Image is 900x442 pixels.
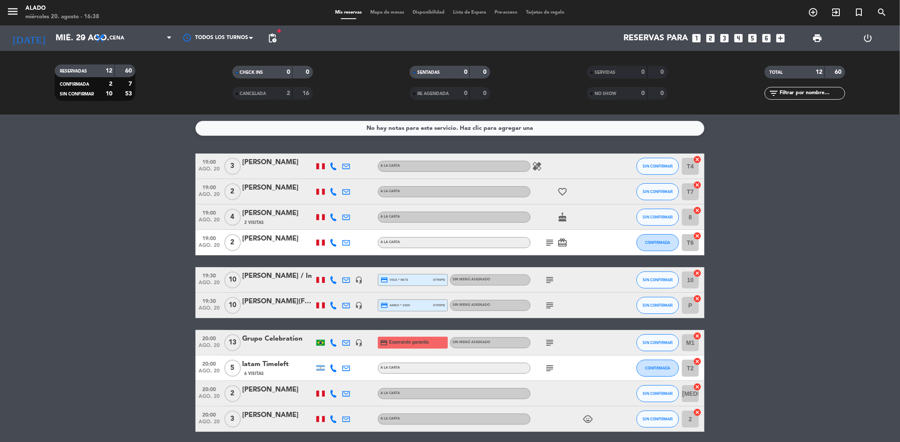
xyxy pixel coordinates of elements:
[287,69,290,75] strong: 0
[242,271,314,282] div: [PERSON_NAME] / In
[637,334,679,351] button: SIN CONFIRMAR
[380,392,400,395] span: A la carta
[198,296,220,305] span: 19:30
[224,209,241,226] span: 4
[198,305,220,315] span: ago. 20
[25,13,99,21] div: miércoles 20. agosto - 16:38
[808,7,819,17] i: add_circle_outline
[637,385,679,402] button: SIN CONFIRMAR
[693,357,702,366] i: cancel
[843,25,894,51] div: LOG OUT
[637,411,679,428] button: SIN CONFIRMAR
[242,182,314,193] div: [PERSON_NAME]
[198,409,220,419] span: 20:00
[557,212,567,222] i: cake
[637,183,679,200] button: SIN CONFIRMAR
[198,217,220,227] span: ago. 20
[877,7,887,17] i: search
[60,82,89,87] span: CONFIRMADA
[693,232,702,240] i: cancel
[224,271,241,288] span: 10
[198,157,220,166] span: 19:00
[693,332,702,340] i: cancel
[198,333,220,343] span: 20:00
[775,33,786,44] i: add_box
[643,215,673,219] span: SIN CONFIRMAR
[643,189,673,194] span: SIN CONFIRMAR
[277,28,282,34] span: fiber_manual_record
[242,333,314,344] div: Grupo Celebration
[545,275,555,285] i: subject
[380,276,408,284] span: visa * 9673
[60,69,87,73] span: RESERVADAS
[637,271,679,288] button: SIN CONFIRMAR
[366,10,409,15] span: Mapa de mesas
[224,234,241,251] span: 2
[464,90,467,96] strong: 0
[693,155,702,164] i: cancel
[693,206,702,215] i: cancel
[198,419,220,429] span: ago. 20
[331,10,366,15] span: Mis reservas
[79,33,89,43] i: arrow_drop_down
[380,366,400,369] span: A la carta
[637,297,679,314] button: SIN CONFIRMAR
[637,360,679,377] button: CONFIRMADA
[643,303,673,308] span: SIN CONFIRMAR
[464,69,467,75] strong: 0
[693,181,702,189] i: cancel
[109,81,112,87] strong: 2
[532,161,542,171] i: healing
[224,158,241,175] span: 3
[545,300,555,311] i: subject
[224,297,241,314] span: 10
[355,302,363,309] i: headset_mic
[816,69,822,75] strong: 12
[835,69,843,75] strong: 60
[240,70,263,75] span: CHECK INS
[779,89,845,98] input: Filtrar por nombre...
[705,33,716,44] i: looks_two
[198,207,220,217] span: 19:00
[6,29,51,48] i: [DATE]
[693,383,702,391] i: cancel
[6,5,19,18] i: menu
[198,384,220,394] span: 20:00
[812,33,822,43] span: print
[484,90,489,96] strong: 0
[380,276,388,284] i: credit_card
[380,164,400,168] span: A la carta
[224,334,241,351] span: 13
[198,394,220,403] span: ago. 20
[242,296,314,307] div: [PERSON_NAME](Fenix)
[661,90,666,96] strong: 0
[355,276,363,284] i: headset_mic
[224,411,241,428] span: 3
[109,35,124,41] span: Cena
[242,410,314,421] div: [PERSON_NAME]
[643,340,673,345] span: SIN CONFIRMAR
[643,391,673,396] span: SIN CONFIRMAR
[643,277,673,282] span: SIN CONFIRMAR
[198,182,220,192] span: 19:00
[557,187,567,197] i: favorite_border
[380,417,400,420] span: A la carta
[409,10,449,15] span: Disponibilidad
[693,408,702,417] i: cancel
[6,5,19,21] button: menu
[287,90,290,96] strong: 2
[25,4,99,13] div: Alado
[198,243,220,252] span: ago. 20
[242,233,314,244] div: [PERSON_NAME]
[545,238,555,248] i: subject
[198,280,220,290] span: ago. 20
[198,166,220,176] span: ago. 20
[129,81,134,87] strong: 7
[380,302,410,309] span: amex * 1000
[642,69,645,75] strong: 0
[623,34,688,43] span: Reservas para
[583,414,593,424] i: child_care
[433,302,445,308] span: stripe
[693,269,702,277] i: cancel
[267,33,277,43] span: pending_actions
